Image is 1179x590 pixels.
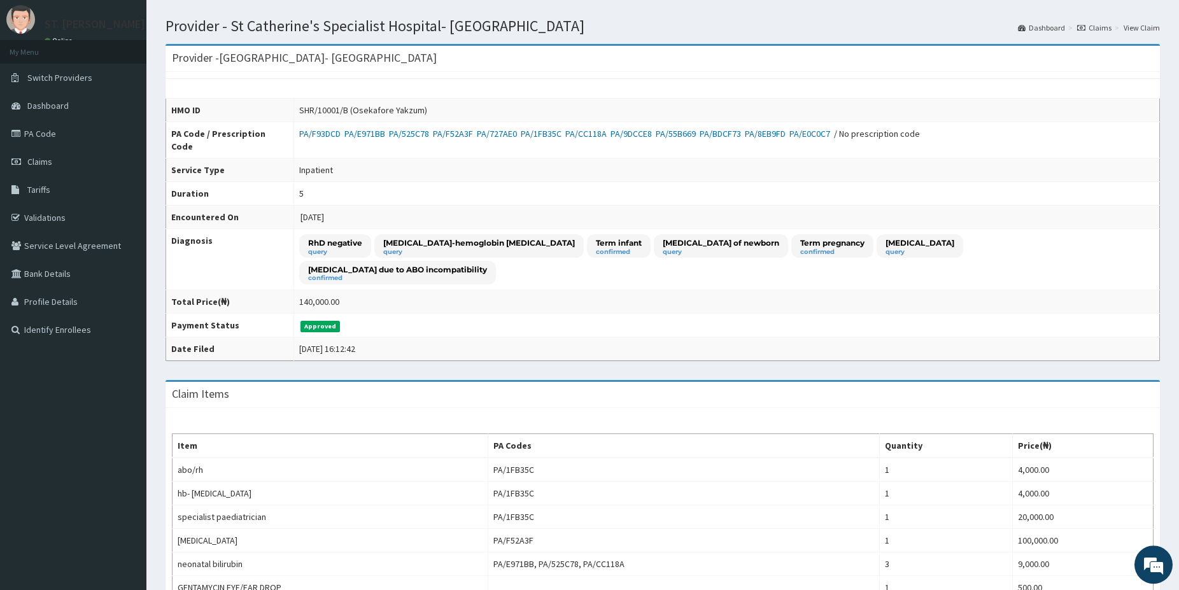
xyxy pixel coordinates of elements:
[299,164,333,176] div: Inpatient
[433,128,477,139] a: PA/F52A3F
[45,36,75,45] a: Online
[344,128,389,139] a: PA/E971BB
[166,99,294,122] th: HMO ID
[6,5,35,34] img: User Image
[173,529,488,552] td: [MEDICAL_DATA]
[1013,552,1154,576] td: 9,000.00
[1124,22,1160,33] a: View Claim
[656,128,700,139] a: PA/55B669
[166,18,1160,34] h1: Provider - St Catherine's Specialist Hospital- [GEOGRAPHIC_DATA]
[477,128,521,139] a: PA/727AE0
[488,482,880,505] td: PA/1FB35C
[299,295,339,308] div: 140,000.00
[308,249,362,255] small: query
[1013,505,1154,529] td: 20,000.00
[27,156,52,167] span: Claims
[173,552,488,576] td: neonatal bilirubin
[789,128,834,139] a: PA/E0C0C7
[166,337,294,361] th: Date Filed
[299,187,304,200] div: 5
[166,229,294,290] th: Diagnosis
[488,529,880,552] td: PA/F52A3F
[879,458,1013,482] td: 1
[488,552,880,576] td: PA/E971BB, PA/525C78, PA/CC118A
[1018,22,1065,33] a: Dashboard
[308,264,487,275] p: [MEDICAL_DATA] due to ABO incompatibility
[800,249,865,255] small: confirmed
[886,237,954,248] p: [MEDICAL_DATA]
[1013,482,1154,505] td: 4,000.00
[879,482,1013,505] td: 1
[299,127,920,140] div: / No prescription code
[299,128,344,139] a: PA/F93DCD
[27,100,69,111] span: Dashboard
[879,434,1013,458] th: Quantity
[1013,434,1154,458] th: Price(₦)
[166,182,294,206] th: Duration
[886,249,954,255] small: query
[300,211,324,223] span: [DATE]
[173,482,488,505] td: hb- [MEDICAL_DATA]
[27,184,50,195] span: Tariffs
[879,529,1013,552] td: 1
[488,434,880,458] th: PA Codes
[300,321,341,332] span: Approved
[488,458,880,482] td: PA/1FB35C
[383,237,575,248] p: [MEDICAL_DATA]-hemoglobin [MEDICAL_DATA]
[596,237,642,248] p: Term infant
[166,122,294,158] th: PA Code / Prescription Code
[1013,529,1154,552] td: 100,000.00
[172,388,229,400] h3: Claim Items
[389,128,433,139] a: PA/525C78
[663,237,779,248] p: [MEDICAL_DATA] of newborn
[611,128,656,139] a: PA/9DCCE8
[172,52,437,64] h3: Provider - [GEOGRAPHIC_DATA]- [GEOGRAPHIC_DATA]
[166,314,294,337] th: Payment Status
[879,505,1013,529] td: 1
[166,290,294,314] th: Total Price(₦)
[1013,458,1154,482] td: 4,000.00
[173,434,488,458] th: Item
[1077,22,1112,33] a: Claims
[166,158,294,182] th: Service Type
[27,72,92,83] span: Switch Providers
[700,128,745,139] a: PA/BDCF73
[299,342,355,355] div: [DATE] 16:12:42
[879,552,1013,576] td: 3
[596,249,642,255] small: confirmed
[800,237,865,248] p: Term pregnancy
[383,249,575,255] small: query
[166,206,294,229] th: Encountered On
[308,237,362,248] p: RhD negative
[565,128,611,139] a: PA/CC118A
[745,128,789,139] a: PA/8EB9FD
[173,458,488,482] td: abo/rh
[173,505,488,529] td: specialist paediatrician
[521,128,565,139] a: PA/1FB35C
[663,249,779,255] small: query
[308,275,487,281] small: confirmed
[299,104,427,116] div: SHR/10001/B (Osekafore Yakzum)
[488,505,880,529] td: PA/1FB35C
[45,18,250,30] p: ST. [PERSON_NAME][GEOGRAPHIC_DATA]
